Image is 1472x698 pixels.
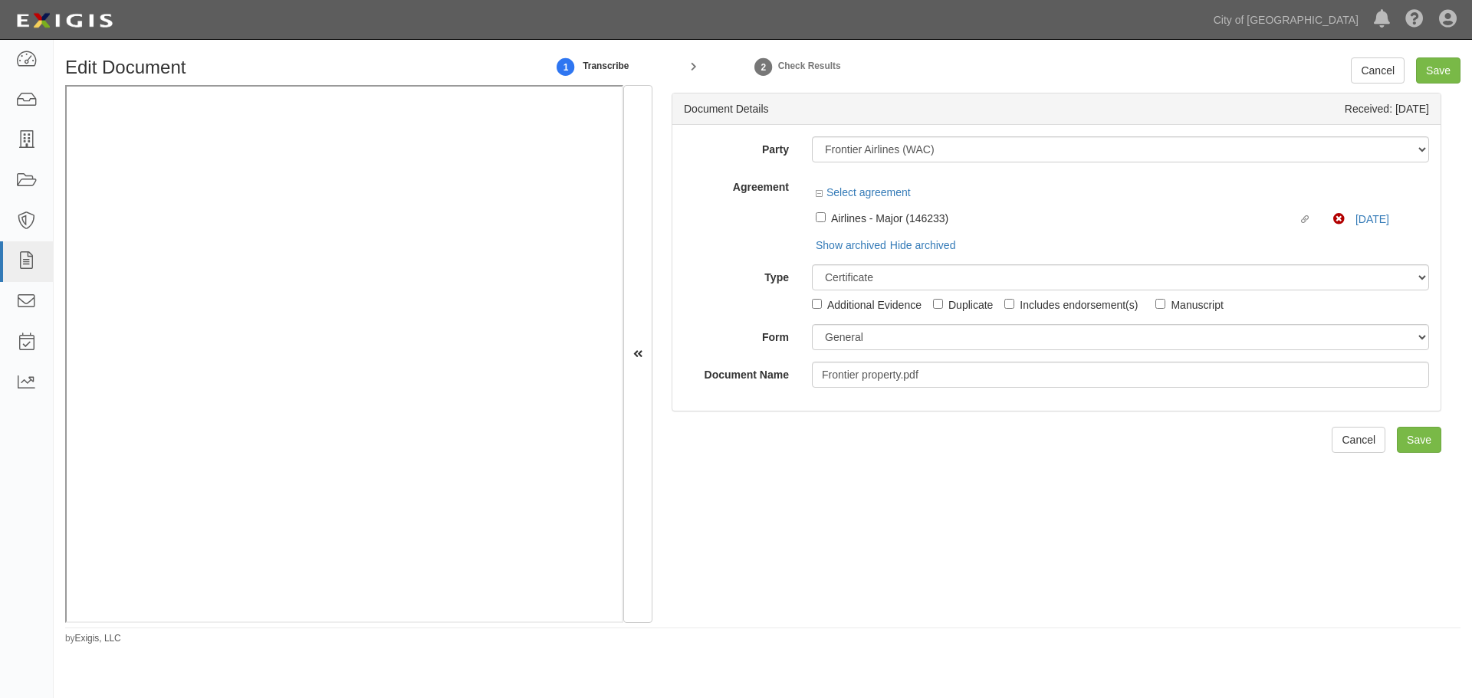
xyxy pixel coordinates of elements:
[672,324,800,345] label: Form
[886,239,956,251] a: Hide arhived
[554,50,577,83] a: 1
[1332,427,1385,453] a: Cancel
[1155,299,1165,309] input: Manuscript
[1206,5,1366,35] a: City of [GEOGRAPHIC_DATA]
[812,299,822,309] input: Additional Evidence
[1416,57,1460,84] input: Save
[752,58,775,77] strong: 2
[65,57,515,77] h1: Edit Document
[1333,214,1352,225] i: Non-Compliant
[948,296,993,313] div: Duplicate
[583,61,629,71] small: Transcribe
[816,186,911,198] a: Select agreement
[672,136,800,157] label: Party
[933,299,943,309] input: Duplicate
[778,61,841,71] small: Check Results
[827,296,922,313] div: Additional Evidence
[672,362,800,382] label: Document Name
[831,209,1298,226] div: Airlines - Major (146233)
[65,632,121,645] small: by
[1397,427,1441,453] input: Save
[672,264,800,285] label: Type
[1351,57,1405,84] a: Cancel
[1355,213,1389,225] a: [DATE]
[1345,101,1429,116] div: Received: [DATE]
[672,174,800,195] label: Agreement
[1171,296,1223,313] div: Manuscript
[684,101,769,116] div: Document Details
[554,58,577,77] strong: 1
[11,7,117,34] img: logo-5460c22ac91f19d4615b14bd174203de0afe785f0fc80cf4dbbc73dc1793850b.png
[812,239,886,251] a: Show arhived
[775,59,841,71] a: Check Results
[1004,299,1014,309] input: Includes endorsement(s)
[1405,11,1424,29] i: Help Center - Complianz
[1020,296,1138,313] div: Includes endorsement(s)
[75,633,121,644] a: Exigis, LLC
[752,50,775,83] a: 2
[1301,216,1315,224] i: Linked agreement
[816,212,826,222] input: Airlines - Major (146233)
